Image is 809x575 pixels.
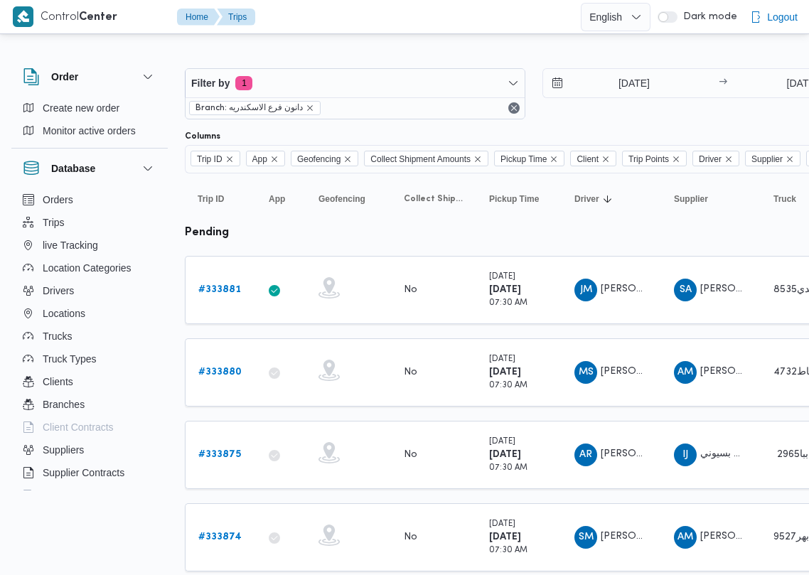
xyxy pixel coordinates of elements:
span: AR [579,444,592,466]
button: Remove Collect Shipment Amounts from selection in this group [473,155,482,163]
small: [DATE] [489,520,515,528]
button: Monitor active orders [17,119,162,142]
b: # 333874 [198,532,242,542]
span: [PERSON_NAME] [PERSON_NAME] [601,449,766,458]
span: App [252,151,267,167]
span: MS [579,361,594,384]
div: Saad Abadalazaiaz Muhammad Alsaid [674,279,697,301]
h3: Order [51,68,78,85]
small: [DATE] [489,438,515,446]
svg: Sorted in descending order [602,193,614,205]
span: Truck [773,193,796,205]
button: Trips [217,9,255,26]
button: Trucks [17,325,162,348]
button: Remove Trip Points from selection in this group [672,155,680,163]
small: 07:30 AM [489,382,527,389]
h3: Database [51,160,95,177]
div: → [719,78,727,88]
input: Press the down key to open a popover containing a calendar. [543,69,704,97]
span: Trip ID [191,151,240,166]
button: live Tracking [17,234,162,257]
span: Trip Points [628,151,669,167]
button: Clients [17,370,162,393]
span: Supplier [745,151,800,166]
div: Ahmad Rmzai Abadalihamaid Kaml [574,444,597,466]
div: No [404,531,417,544]
span: App [246,151,285,166]
button: Supplier Contracts [17,461,162,484]
small: [DATE] [489,273,515,281]
button: Trip ID [192,188,249,210]
span: Pickup Time [500,151,547,167]
span: Collect Shipment Amounts [404,193,464,205]
button: Location Categories [17,257,162,279]
span: Branches [43,396,85,413]
button: Remove Pickup Time from selection in this group [550,155,558,163]
span: live Tracking [43,237,98,254]
span: Supplier [751,151,783,167]
span: Suppliers [43,441,84,458]
button: Truck Types [17,348,162,370]
span: Driver [692,151,739,166]
span: [PERSON_NAME] [601,284,682,294]
span: Trip ID [198,193,224,205]
span: 1 active filters [235,76,252,90]
span: Orders [43,191,73,208]
div: Jmal Muhammad Abadalhadi Ali [574,279,597,301]
button: Drivers [17,279,162,302]
div: Sbhai Muhammad Dsaoqai Muhammad [574,526,597,549]
button: Create new order [17,97,162,119]
button: remove selected entity [306,104,314,112]
small: [DATE] [489,355,515,363]
span: Drivers [43,282,74,299]
b: # 333881 [198,285,241,294]
small: 07:30 AM [489,299,527,307]
div: Muhammad Sbhai Muhammad Isamaail [574,361,597,384]
button: Pickup Time [483,188,554,210]
span: Trips [43,214,65,231]
span: [PERSON_NAME] [601,532,682,541]
span: Branch: دانون فرع الاسكندريه [195,102,303,114]
button: Trips [17,211,162,234]
b: [DATE] [489,532,521,542]
span: [PERSON_NAME] [PERSON_NAME] [601,367,766,376]
span: Geofencing [318,193,365,205]
a: #333874 [198,529,242,546]
span: SA [680,279,692,301]
span: Geofencing [297,151,341,167]
span: Dark mode [677,11,737,23]
span: Trip ID [197,151,223,167]
div: Ahmad Muhammad Abadalaatai Aataallah Nasar Allah [674,361,697,384]
span: Pickup Time [489,193,539,205]
span: Pickup Time [494,151,564,166]
a: #333880 [198,364,242,381]
button: Remove App from selection in this group [270,155,279,163]
button: Remove Trip ID from selection in this group [225,155,234,163]
span: AM [677,361,693,384]
button: Devices [17,484,162,507]
button: Supplier [668,188,754,210]
button: Remove Driver from selection in this group [724,155,733,163]
b: [DATE] [489,367,521,377]
span: Filter by [191,75,230,92]
span: JM [580,279,592,301]
span: Branch: دانون فرع الاسكندريه [189,101,321,115]
b: pending [185,227,229,238]
div: No [404,284,417,296]
span: [PERSON_NAME] [700,284,781,294]
label: Columns [185,131,220,142]
b: # 333875 [198,450,241,459]
div: No [404,448,417,461]
button: Remove Geofencing from selection in this group [343,155,352,163]
div: Database [11,188,168,496]
span: Create new order [43,100,119,117]
a: #333875 [198,446,241,463]
span: Locations [43,305,85,322]
button: Suppliers [17,439,162,461]
span: بهر9527 [773,532,809,542]
button: Branches [17,393,162,416]
span: AM [677,526,693,549]
small: 07:30 AM [489,547,527,554]
div: Ahmad Muhammad Wsal Alshrqaoi [674,526,697,549]
span: Monitor active orders [43,122,136,139]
